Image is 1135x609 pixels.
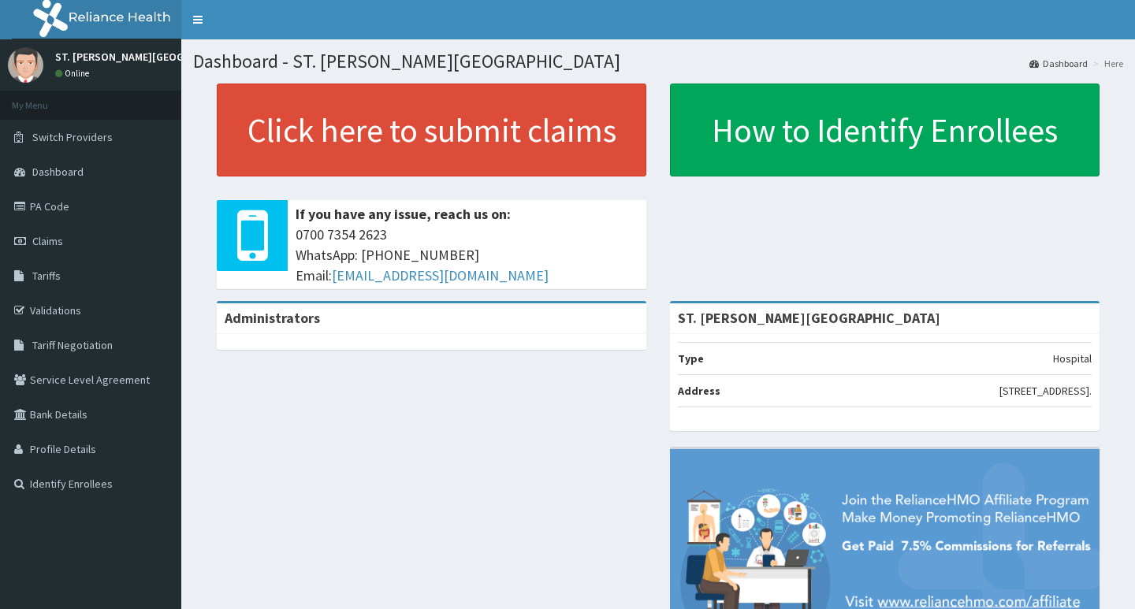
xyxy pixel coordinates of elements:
[678,384,720,398] b: Address
[332,266,549,284] a: [EMAIL_ADDRESS][DOMAIN_NAME]
[55,68,93,79] a: Online
[193,51,1123,72] h1: Dashboard - ST. [PERSON_NAME][GEOGRAPHIC_DATA]
[32,338,113,352] span: Tariff Negotiation
[1029,57,1088,70] a: Dashboard
[678,309,940,327] strong: ST. [PERSON_NAME][GEOGRAPHIC_DATA]
[32,130,113,144] span: Switch Providers
[670,84,1100,176] a: How to Identify Enrollees
[217,84,646,176] a: Click here to submit claims
[8,47,43,83] img: User Image
[55,51,254,62] p: ST. [PERSON_NAME][GEOGRAPHIC_DATA]
[678,351,704,366] b: Type
[999,383,1092,399] p: [STREET_ADDRESS].
[32,234,63,248] span: Claims
[225,309,320,327] b: Administrators
[296,225,638,285] span: 0700 7354 2623 WhatsApp: [PHONE_NUMBER] Email:
[1089,57,1123,70] li: Here
[1053,351,1092,366] p: Hospital
[296,205,511,223] b: If you have any issue, reach us on:
[32,165,84,179] span: Dashboard
[32,269,61,283] span: Tariffs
